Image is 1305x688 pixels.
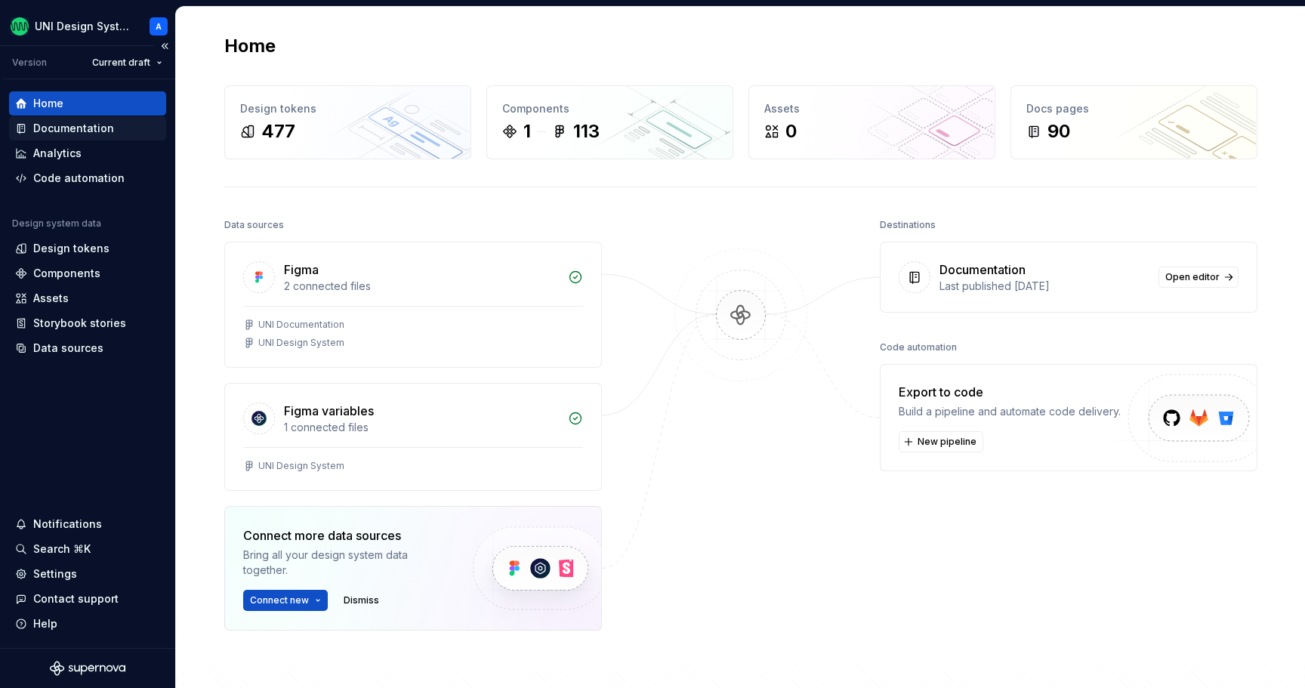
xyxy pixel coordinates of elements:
[261,119,295,143] div: 477
[33,266,100,281] div: Components
[33,316,126,331] div: Storybook stories
[243,590,328,611] button: Connect new
[748,85,995,159] a: Assets0
[9,236,166,261] a: Design tokens
[880,337,957,358] div: Code automation
[224,34,276,58] h2: Home
[939,261,1026,279] div: Documentation
[284,261,319,279] div: Figma
[33,121,114,136] div: Documentation
[764,101,980,116] div: Assets
[785,119,797,143] div: 0
[250,594,309,606] span: Connect new
[33,517,102,532] div: Notifications
[50,661,125,676] svg: Supernova Logo
[337,590,386,611] button: Dismiss
[154,35,175,57] button: Collapse sidebar
[12,218,101,230] div: Design system data
[33,616,57,631] div: Help
[573,119,600,143] div: 113
[9,336,166,360] a: Data sources
[344,594,379,606] span: Dismiss
[33,171,125,186] div: Code automation
[9,261,166,285] a: Components
[9,311,166,335] a: Storybook stories
[9,141,166,165] a: Analytics
[224,383,602,491] a: Figma variables1 connected filesUNI Design System
[12,57,47,69] div: Version
[224,242,602,368] a: Figma2 connected filesUNI DocumentationUNI Design System
[33,341,103,356] div: Data sources
[33,591,119,606] div: Contact support
[918,436,976,448] span: New pipeline
[9,116,166,140] a: Documentation
[9,587,166,611] button: Contact support
[899,431,983,452] button: New pipeline
[11,17,29,35] img: ed2d80fa-d191-4600-873e-e5d010efb887.png
[258,460,344,472] div: UNI Design System
[243,548,447,578] div: Bring all your design system data together.
[502,101,717,116] div: Components
[899,404,1121,419] div: Build a pipeline and automate code delivery.
[33,541,91,557] div: Search ⌘K
[9,512,166,536] button: Notifications
[899,383,1121,401] div: Export to code
[284,402,374,420] div: Figma variables
[284,279,559,294] div: 2 connected files
[224,214,284,236] div: Data sources
[224,85,471,159] a: Design tokens477
[3,10,172,42] button: UNI Design SystemA
[1026,101,1242,116] div: Docs pages
[9,562,166,586] a: Settings
[1165,271,1220,283] span: Open editor
[284,420,559,435] div: 1 connected files
[33,566,77,582] div: Settings
[258,337,344,349] div: UNI Design System
[486,85,733,159] a: Components1113
[9,166,166,190] a: Code automation
[9,612,166,636] button: Help
[85,52,169,73] button: Current draft
[880,214,936,236] div: Destinations
[939,279,1149,294] div: Last published [DATE]
[9,537,166,561] button: Search ⌘K
[523,119,531,143] div: 1
[9,286,166,310] a: Assets
[92,57,150,69] span: Current draft
[240,101,455,116] div: Design tokens
[33,241,110,256] div: Design tokens
[33,96,63,111] div: Home
[243,526,447,545] div: Connect more data sources
[1158,267,1239,288] a: Open editor
[258,319,344,331] div: UNI Documentation
[33,146,82,161] div: Analytics
[1010,85,1257,159] a: Docs pages90
[33,291,69,306] div: Assets
[156,20,162,32] div: A
[9,91,166,116] a: Home
[35,19,131,34] div: UNI Design System
[1047,119,1070,143] div: 90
